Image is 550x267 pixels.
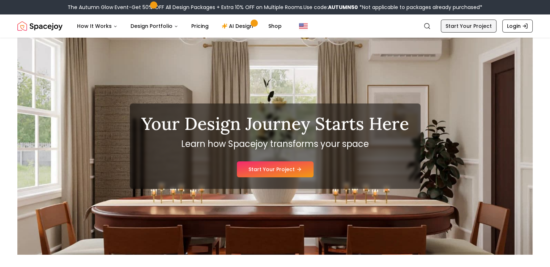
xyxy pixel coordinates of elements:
[141,138,409,150] p: Learn how Spacejoy transforms your space
[216,19,261,33] a: AI Design
[141,115,409,132] h1: Your Design Journey Starts Here
[502,20,533,33] a: Login
[17,14,533,38] nav: Global
[263,19,287,33] a: Shop
[17,19,63,33] img: Spacejoy Logo
[237,161,314,177] a: Start Your Project
[71,19,287,33] nav: Main
[358,4,482,11] span: *Not applicable to packages already purchased*
[441,20,496,33] a: Start Your Project
[17,19,63,33] a: Spacejoy
[299,22,308,30] img: United States
[303,4,358,11] span: Use code:
[328,4,358,11] b: AUTUMN50
[71,19,123,33] button: How It Works
[186,19,214,33] a: Pricing
[68,4,482,11] div: The Autumn Glow Event-Get 50% OFF All Design Packages + Extra 10% OFF on Multiple Rooms.
[125,19,184,33] button: Design Portfolio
